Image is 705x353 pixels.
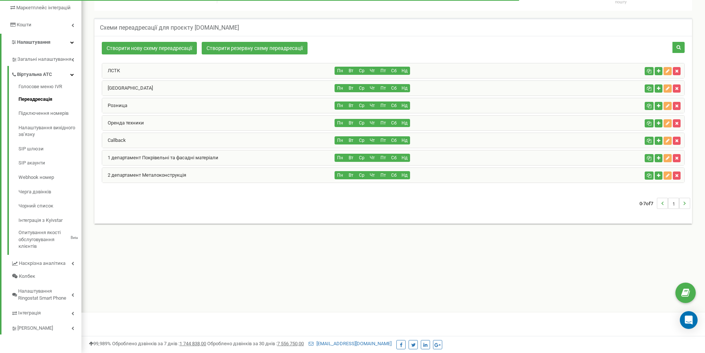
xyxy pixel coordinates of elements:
button: Вт [345,136,356,144]
button: Пошук схеми переадресації [672,42,685,53]
button: Вт [345,119,356,127]
a: Переадресація [19,92,81,107]
a: Голосове меню IVR [19,83,81,92]
button: Нд [399,101,410,110]
a: Підключення номерів [19,106,81,121]
a: 1 департамент Покрівельні та фасадні матеріали [102,155,218,160]
a: Розница [102,103,127,108]
button: Ср [356,119,367,127]
button: Ср [356,154,367,162]
button: Нд [399,171,410,179]
span: Загальні налаштування [17,56,71,63]
span: of [646,200,651,207]
button: Сб [388,101,399,110]
button: Нд [399,119,410,127]
button: Пн [335,67,346,75]
button: Пт [377,154,389,162]
button: Пн [335,101,346,110]
button: Чт [367,171,378,179]
button: Нд [399,84,410,92]
a: Callback [102,137,126,143]
a: Оренда техники [102,120,144,126]
span: Налаштування [17,39,50,45]
a: Чорний список [19,199,81,213]
button: Нд [399,136,410,144]
a: Створити резервну схему переадресації [202,42,308,54]
nav: ... [639,190,690,216]
button: Чт [367,67,378,75]
a: Колбек [11,270,81,283]
div: Open Intercom Messenger [680,311,698,329]
button: Пн [335,84,346,92]
button: Вт [345,154,356,162]
a: SIP шлюзи [19,142,81,156]
span: Кошти [17,22,31,27]
span: Колбек [19,273,35,280]
button: Нд [399,67,410,75]
button: Ср [356,101,367,110]
span: Маркетплейс інтеграцій [16,5,71,10]
button: Сб [388,136,399,144]
a: Налаштування Ringostat Smart Phone [11,283,81,304]
button: Ср [356,171,367,179]
a: Наскрізна аналітика [11,255,81,270]
button: Ср [356,136,367,144]
button: Чт [367,154,378,162]
button: Чт [367,101,378,110]
button: Ср [356,84,367,92]
a: Інтеграція з Kyivstar [19,213,81,228]
h5: Схеми переадресації для проєкту [DOMAIN_NAME] [100,24,239,31]
button: Пн [335,136,346,144]
button: Чт [367,136,378,144]
li: 1 [668,198,679,209]
button: Пт [377,84,389,92]
span: Наскрізна аналітика [19,260,66,267]
button: Пн [335,119,346,127]
button: Пн [335,154,346,162]
button: Пт [377,67,389,75]
button: Чт [367,84,378,92]
span: Інтеграція [18,310,41,317]
a: Загальні налаштування [11,51,81,66]
a: Webhook номер [19,170,81,185]
button: Пт [377,119,389,127]
button: Сб [388,119,399,127]
a: Створити нову схему переадресації [102,42,197,54]
button: Пт [377,136,389,144]
button: Вт [345,67,356,75]
a: Черга дзвінків [19,185,81,199]
a: 2 департамент Металоконструкція [102,172,186,178]
a: Налаштування вихідного зв’язку [19,121,81,142]
button: Сб [388,171,399,179]
button: Нд [399,154,410,162]
button: Чт [367,119,378,127]
a: Налаштування [1,34,81,51]
button: Ср [356,67,367,75]
button: Вт [345,171,356,179]
button: Сб [388,154,399,162]
span: Налаштування Ringostat Smart Phone [18,288,71,302]
a: ЛСТК [102,68,120,73]
a: SIP акаунти [19,156,81,170]
a: Опитування якості обслуговування клієнтівBeta [19,227,81,250]
button: Пт [377,171,389,179]
button: Пт [377,101,389,110]
a: Віртуальна АТС [11,66,81,81]
button: Вт [345,84,356,92]
span: 0-7 7 [639,198,657,209]
button: Сб [388,67,399,75]
a: [GEOGRAPHIC_DATA] [102,85,153,91]
button: Вт [345,101,356,110]
span: Віртуальна АТС [17,71,52,78]
button: Пн [335,171,346,179]
a: Інтеграція [11,304,81,320]
button: Сб [388,84,399,92]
